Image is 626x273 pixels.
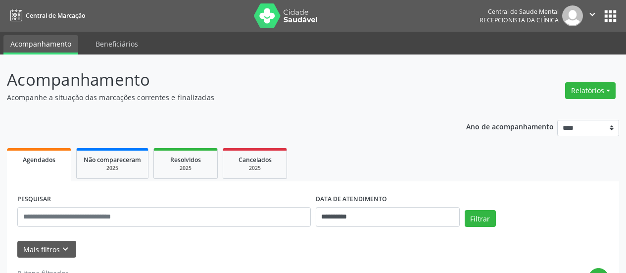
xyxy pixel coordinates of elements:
[89,35,145,53] a: Beneficiários
[170,156,201,164] span: Resolvidos
[239,156,272,164] span: Cancelados
[7,7,85,24] a: Central de Marcação
[480,7,559,16] div: Central de Saude Mental
[480,16,559,24] span: Recepcionista da clínica
[565,82,616,99] button: Relatórios
[230,164,280,172] div: 2025
[587,9,598,20] i: 
[3,35,78,55] a: Acompanhamento
[465,210,496,227] button: Filtrar
[84,156,141,164] span: Não compareceram
[17,241,76,258] button: Mais filtroskeyboard_arrow_down
[23,156,55,164] span: Agendados
[17,192,51,207] label: PESQUISAR
[602,7,619,25] button: apps
[7,67,435,92] p: Acompanhamento
[316,192,387,207] label: DATA DE ATENDIMENTO
[466,120,554,132] p: Ano de acompanhamento
[562,5,583,26] img: img
[161,164,210,172] div: 2025
[84,164,141,172] div: 2025
[26,11,85,20] span: Central de Marcação
[7,92,435,103] p: Acompanhe a situação das marcações correntes e finalizadas
[583,5,602,26] button: 
[60,244,71,255] i: keyboard_arrow_down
